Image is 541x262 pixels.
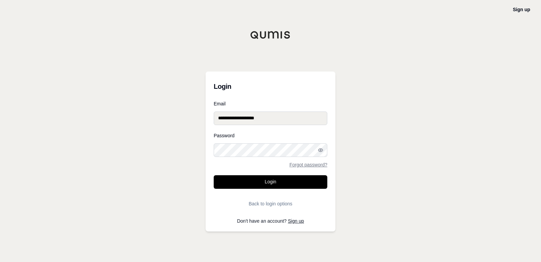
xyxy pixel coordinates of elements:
[214,133,327,138] label: Password
[214,80,327,93] h3: Login
[250,31,291,39] img: Qumis
[214,101,327,106] label: Email
[214,219,327,223] p: Don't have an account?
[288,218,304,224] a: Sign up
[513,7,530,12] a: Sign up
[289,162,327,167] a: Forgot password?
[214,175,327,189] button: Login
[214,197,327,210] button: Back to login options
